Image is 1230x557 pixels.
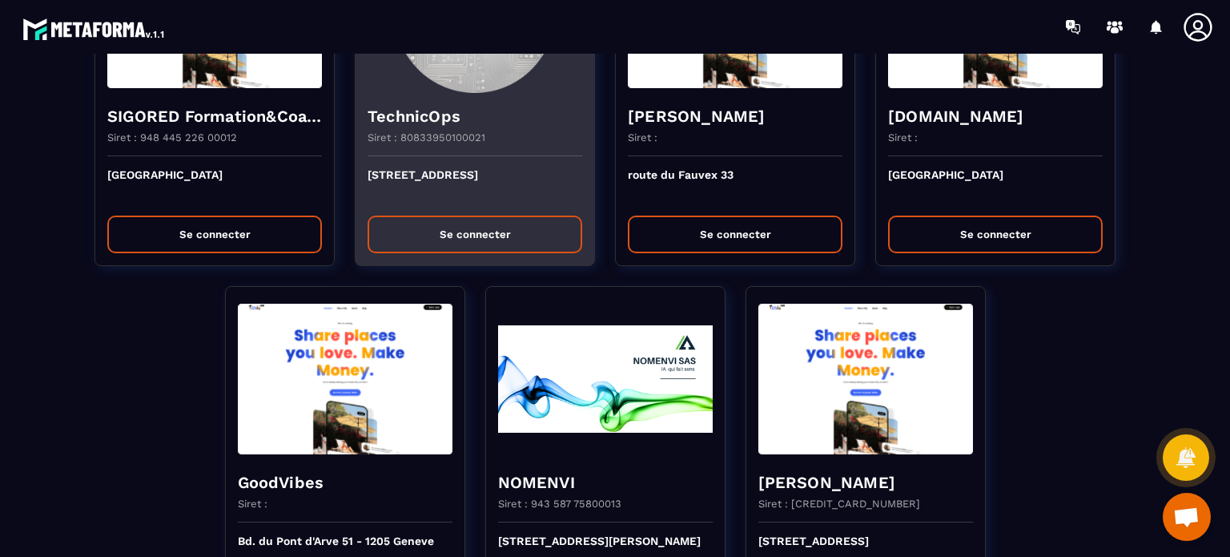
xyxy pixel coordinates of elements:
[498,299,713,459] img: funnel-background
[1163,493,1211,541] a: Ouvrir le chat
[368,216,582,253] button: Se connecter
[498,498,621,510] p: Siret : 943 587 75800013
[628,216,842,253] button: Se connecter
[107,168,322,204] p: [GEOGRAPHIC_DATA]
[758,299,973,459] img: funnel-background
[368,105,582,127] h4: TechnicOps
[628,168,842,204] p: route du Fauvex 33
[107,216,322,253] button: Se connecter
[498,471,713,494] h4: NOMENVI
[888,216,1103,253] button: Se connecter
[888,168,1103,204] p: [GEOGRAPHIC_DATA]
[238,471,452,494] h4: GoodVibes
[22,14,167,43] img: logo
[888,131,918,143] p: Siret :
[628,105,842,127] h4: [PERSON_NAME]
[628,131,657,143] p: Siret :
[368,131,485,143] p: Siret : 80833950100021
[888,105,1103,127] h4: [DOMAIN_NAME]
[758,471,973,494] h4: [PERSON_NAME]
[368,168,582,204] p: [STREET_ADDRESS]
[107,131,237,143] p: Siret : 948 445 226 00012
[238,498,267,510] p: Siret :
[107,105,322,127] h4: SIGORED Formation&Coaching
[758,498,920,510] p: Siret : [CREDIT_CARD_NUMBER]
[238,299,452,459] img: funnel-background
